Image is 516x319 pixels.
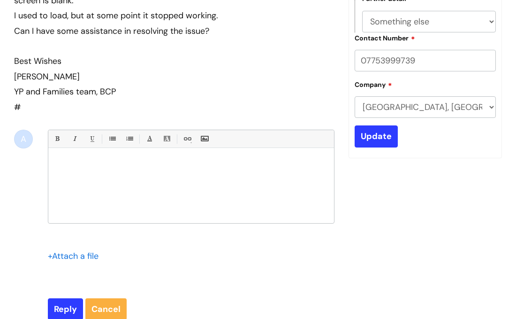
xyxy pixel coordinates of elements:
[144,133,155,145] a: Font Color
[14,69,334,84] div: [PERSON_NAME]
[86,133,98,145] a: Underline(Ctrl-U)
[355,33,415,42] label: Contact Number
[14,130,33,148] div: A
[123,133,135,145] a: 1. Ordered List (Ctrl-Shift-8)
[181,133,193,145] a: Link
[14,23,334,39] div: Can I have some assistance in resolving the issue?
[106,133,118,145] a: • Unordered List (Ctrl-Shift-7)
[48,249,104,264] div: Attach a file
[355,125,398,147] input: Update
[355,79,392,89] label: Company
[14,8,334,23] div: I used to load, but at some point it stopped working.
[14,84,334,99] div: YP and Families team, BCP
[161,133,173,145] a: Back Color
[68,133,80,145] a: Italic (Ctrl-I)
[51,133,63,145] a: Bold (Ctrl-B)
[14,54,334,69] div: Best Wishes
[198,133,210,145] a: Insert Image...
